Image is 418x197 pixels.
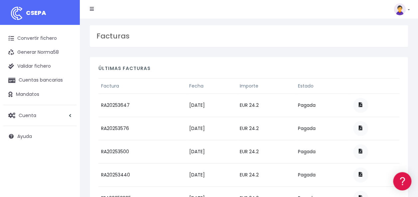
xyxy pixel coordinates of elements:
[3,129,76,143] a: Ayuda
[7,159,126,165] div: Programadores
[3,73,76,87] a: Cuentas bancarias
[3,108,76,122] a: Cuenta
[98,94,187,117] td: RA20253647
[187,163,237,186] td: [DATE]
[237,78,295,94] th: Importe
[295,94,350,117] td: Pagada
[7,56,126,67] a: Información general
[7,104,126,115] a: Videotutoriales
[237,163,295,186] td: EUR 24.2
[98,78,187,94] th: Factura
[295,117,350,140] td: Pagada
[17,133,32,140] span: Ayuda
[98,117,187,140] td: RA20253576
[7,94,126,104] a: Problemas habituales
[3,88,76,101] a: Mandatos
[7,132,126,138] div: Facturación
[187,117,237,140] td: [DATE]
[3,59,76,73] a: Validar fichero
[7,115,126,125] a: Perfiles de empresas
[187,140,237,163] td: [DATE]
[237,140,295,163] td: EUR 24.2
[295,140,350,163] td: Pagada
[237,117,295,140] td: EUR 24.2
[7,46,126,52] div: Información general
[7,177,126,189] button: Contáctanos
[98,66,399,75] h4: Últimas facturas
[7,84,126,94] a: Formatos
[98,140,187,163] td: RA20253500
[26,9,46,17] span: CSEPA
[187,78,237,94] th: Fecha
[3,45,76,59] a: Generar Norma58
[237,94,295,117] td: EUR 24.2
[3,32,76,45] a: Convertir fichero
[98,163,187,186] td: RA20253440
[295,78,350,94] th: Estado
[19,112,36,118] span: Cuenta
[394,3,406,15] img: profile
[8,5,25,22] img: logo
[187,94,237,117] td: [DATE]
[7,169,126,180] a: API
[7,142,126,153] a: General
[96,32,401,40] h3: Facturas
[7,73,126,80] div: Convertir ficheros
[295,163,350,186] td: Pagada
